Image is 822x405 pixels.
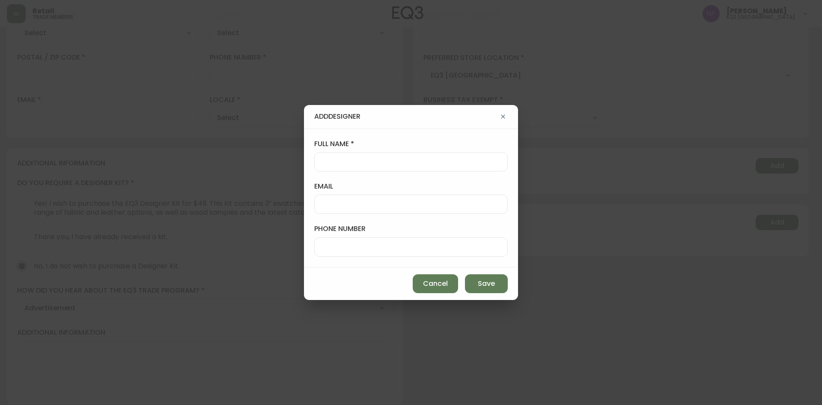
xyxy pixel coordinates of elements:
label: phone number [314,224,508,234]
span: Cancel [423,279,448,288]
h4: Add Designer [314,112,360,121]
button: Save [465,274,508,293]
span: Save [478,279,495,288]
button: Cancel [413,274,458,293]
label: full name [314,139,508,149]
label: email [314,182,508,191]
